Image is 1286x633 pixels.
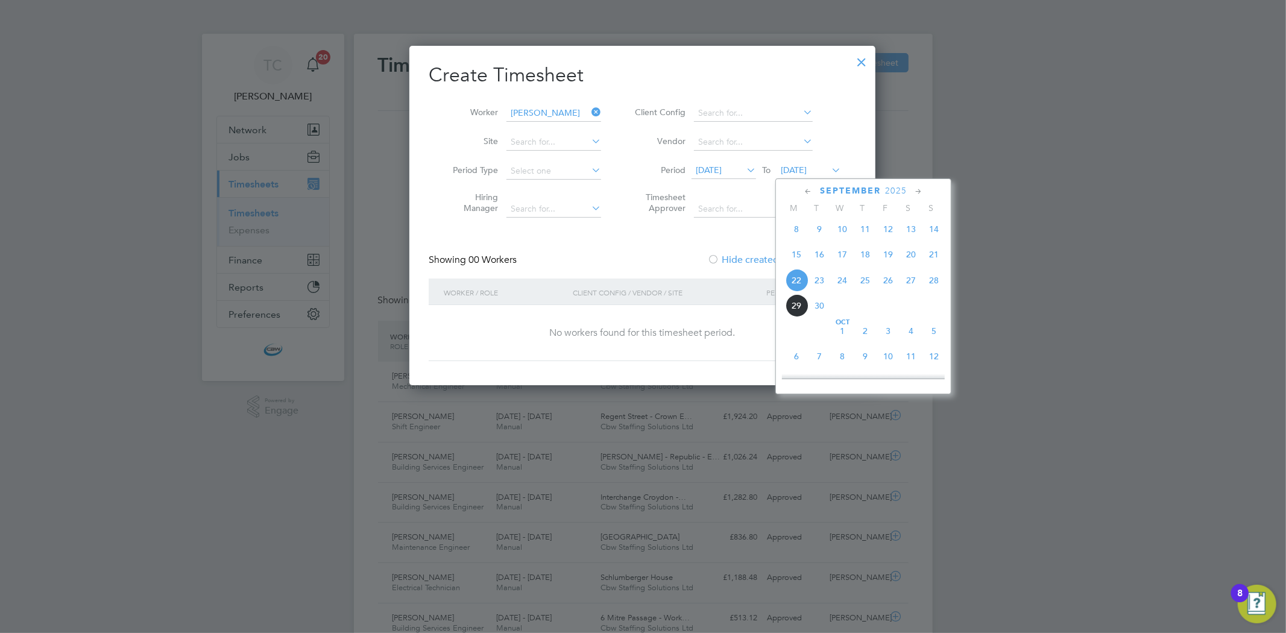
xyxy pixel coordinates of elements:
[877,370,900,393] span: 17
[919,203,942,213] span: S
[506,163,601,180] input: Select one
[831,218,854,241] span: 10
[877,345,900,368] span: 10
[429,254,519,266] div: Showing
[808,243,831,266] span: 16
[694,105,813,122] input: Search for...
[854,243,877,266] span: 18
[707,254,830,266] label: Hide created timesheets
[874,203,897,213] span: F
[831,345,854,368] span: 8
[444,136,498,146] label: Site
[820,186,881,196] span: September
[900,320,922,342] span: 4
[785,218,808,241] span: 8
[831,243,854,266] span: 17
[922,370,945,393] span: 19
[696,165,722,175] span: [DATE]
[631,192,686,213] label: Timesheet Approver
[877,218,900,241] span: 12
[785,370,808,393] span: 13
[506,201,601,218] input: Search for...
[885,186,907,196] span: 2025
[758,162,774,178] span: To
[877,320,900,342] span: 3
[631,107,686,118] label: Client Config
[631,136,686,146] label: Vendor
[831,320,854,326] span: Oct
[763,279,844,306] div: Period
[877,243,900,266] span: 19
[444,165,498,175] label: Period Type
[441,279,570,306] div: Worker / Role
[631,165,686,175] label: Period
[808,218,831,241] span: 9
[781,165,807,175] span: [DATE]
[854,320,877,342] span: 2
[468,254,517,266] span: 00 Workers
[506,105,601,122] input: Search for...
[900,370,922,393] span: 18
[444,192,498,213] label: Hiring Manager
[441,327,844,339] div: No workers found for this timesheet period.
[922,320,945,342] span: 5
[854,218,877,241] span: 11
[854,269,877,292] span: 25
[828,203,851,213] span: W
[808,370,831,393] span: 14
[900,218,922,241] span: 13
[785,269,808,292] span: 22
[808,345,831,368] span: 7
[900,345,922,368] span: 11
[831,269,854,292] span: 24
[922,345,945,368] span: 12
[831,320,854,342] span: 1
[922,243,945,266] span: 21
[782,203,805,213] span: M
[831,370,854,393] span: 15
[429,63,856,88] h2: Create Timesheet
[922,269,945,292] span: 28
[900,243,922,266] span: 20
[570,279,763,306] div: Client Config / Vendor / Site
[506,134,601,151] input: Search for...
[1238,585,1276,623] button: Open Resource Center, 8 new notifications
[900,269,922,292] span: 27
[854,345,877,368] span: 9
[854,370,877,393] span: 16
[694,134,813,151] input: Search for...
[785,294,808,317] span: 29
[444,107,498,118] label: Worker
[1237,593,1243,609] div: 8
[877,269,900,292] span: 26
[808,294,831,317] span: 30
[805,203,828,213] span: T
[922,218,945,241] span: 14
[851,203,874,213] span: T
[785,243,808,266] span: 15
[897,203,919,213] span: S
[694,201,813,218] input: Search for...
[785,345,808,368] span: 6
[808,269,831,292] span: 23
